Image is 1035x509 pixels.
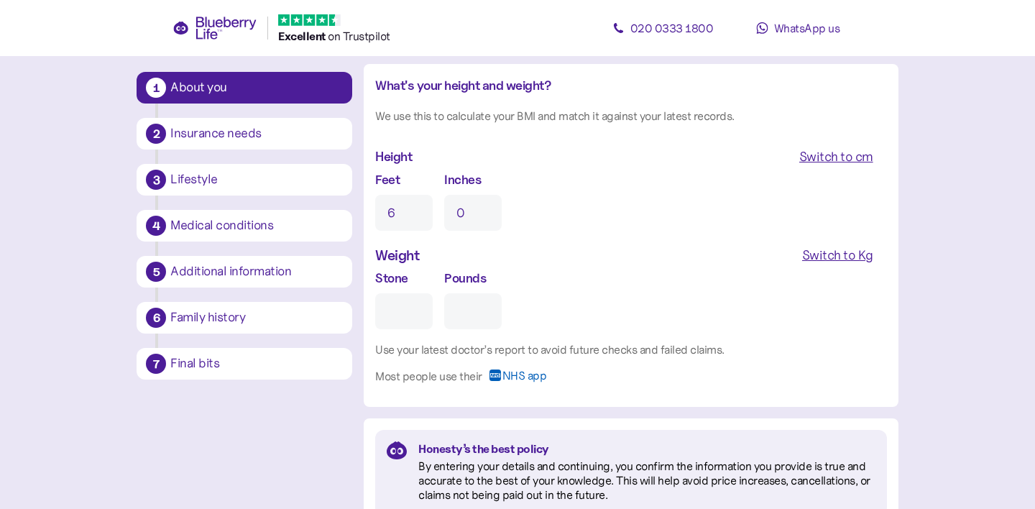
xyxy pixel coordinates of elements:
span: 020 0333 1800 [630,21,714,35]
div: Insurance needs [170,127,343,140]
button: Switch to Kg [788,242,887,268]
button: 2Insurance needs [137,118,352,150]
div: 6 [146,308,166,328]
button: 6Family history [137,302,352,334]
button: Switch to cm [786,144,887,170]
div: Most people use their [375,367,482,385]
label: Feet [375,170,400,189]
a: 020 0333 1800 [598,14,727,42]
div: Height [375,147,412,167]
div: By entering your details and continuing, you confirm the information you provide is true and accu... [418,459,875,502]
div: 1 [146,78,166,98]
span: on Trustpilot [328,29,390,43]
span: Excellent ️ [278,29,328,43]
div: We use this to calculate your BMI and match it against your latest records. [375,107,886,125]
span: WhatsApp us [774,21,840,35]
span: NHS app [502,370,547,393]
a: WhatsApp us [733,14,862,42]
div: Medical conditions [170,219,343,232]
div: 4 [146,216,166,236]
button: 4Medical conditions [137,210,352,242]
label: Stone [375,268,408,288]
div: Additional information [170,265,343,278]
button: 5Additional information [137,256,352,288]
div: Honesty’s the best policy [418,441,875,456]
div: 2 [146,124,166,144]
label: Inches [444,170,481,189]
label: Pounds [444,268,486,288]
button: 1About you [137,72,352,104]
div: Lifestyle [170,173,343,186]
div: 5 [146,262,166,282]
div: About you [170,81,343,94]
div: Final bits [170,357,343,370]
div: Weight [375,244,419,267]
div: Family history [170,311,343,324]
div: Switch to Kg [802,245,873,265]
div: Use your latest doctor’s report to avoid future checks and failed claims. [375,341,886,359]
button: 7Final bits [137,348,352,380]
div: What's your height and weight? [375,75,886,96]
button: 3Lifestyle [137,164,352,196]
div: 3 [146,170,166,190]
div: 7 [146,354,166,374]
div: Switch to cm [799,147,873,167]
